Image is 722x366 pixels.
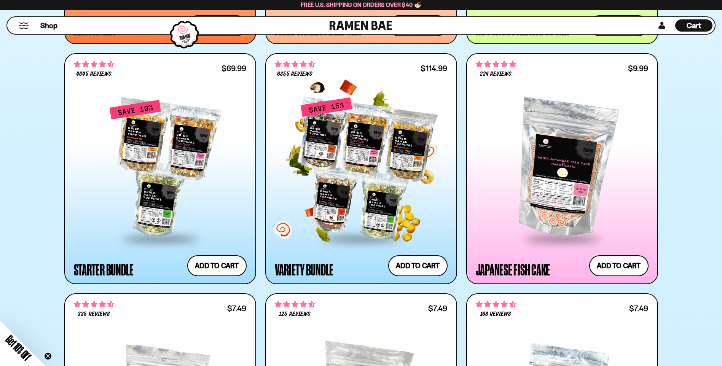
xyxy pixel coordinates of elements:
div: $7.49 [428,305,447,312]
a: Shop [40,19,57,32]
button: Add to cart [388,255,448,276]
button: Add to cart [187,255,247,276]
span: 4.76 stars [476,59,516,69]
span: 4.68 stars [275,299,315,309]
a: 4.63 stars 6355 reviews $114.99 Variety Bundle Add to cart [265,53,457,284]
div: $7.49 [227,305,246,312]
span: 168 reviews [480,311,511,317]
span: 6355 reviews [277,71,312,77]
div: $7.49 [629,305,648,312]
a: 4.76 stars 224 reviews $9.99 Japanese Fish Cake Add to cart [466,53,658,284]
span: Free U.S. Shipping on Orders over $40 🍜 [301,1,421,8]
div: Japanese Fish Cake [476,263,550,276]
span: 4.71 stars [74,59,114,69]
div: Starter Bundle [74,263,134,276]
div: Cart [675,17,712,34]
button: Mobile Menu Trigger [19,22,29,29]
div: $69.99 [222,65,246,72]
span: 335 reviews [78,311,110,317]
span: 4845 reviews [76,71,111,77]
span: Shop [40,21,57,31]
span: 125 reviews [279,311,310,317]
a: 4.71 stars 4845 reviews $69.99 Starter Bundle Add to cart [64,53,256,284]
button: Add to cart [589,255,649,276]
span: 4.63 stars [275,59,315,69]
div: $9.99 [628,65,648,72]
button: Close teaser [44,352,52,360]
div: Variety Bundle [275,263,334,276]
span: 224 reviews [480,71,512,77]
span: Get 10% Off [3,333,33,363]
div: $114.99 [421,65,447,72]
span: Cart [687,21,701,30]
span: 4.53 stars [74,299,114,309]
span: 4.73 stars [476,299,516,309]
